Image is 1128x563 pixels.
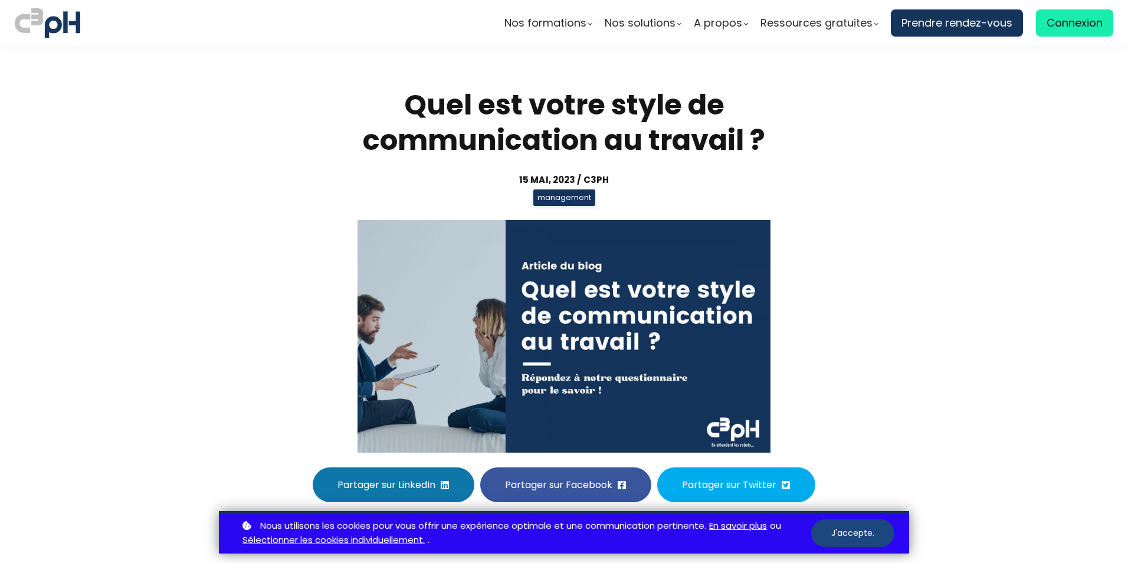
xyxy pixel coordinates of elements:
[240,519,811,548] p: ou .
[242,533,425,548] a: Sélectionner les cookies individuellement.
[657,467,815,502] button: Partager sur Twitter
[15,6,80,40] img: logo C3PH
[1036,9,1113,37] a: Connexion
[811,519,894,547] button: J'accepte.
[901,14,1012,32] span: Prendre rendez-vous
[290,87,838,158] h1: Quel est votre style de communication au travail ?
[358,220,770,453] img: a63dd5ff956d40a04b2922a7cb0a63a1.jpeg
[694,14,742,32] span: A propos
[337,477,435,492] span: Partager sur LinkedIn
[533,189,595,206] span: management
[891,9,1023,37] a: Prendre rendez-vous
[260,519,706,533] span: Nous utilisons les cookies pour vous offrir une expérience optimale et une communication pertinente.
[290,173,838,186] div: 15 mai, 2023 / C3pH
[760,14,873,32] span: Ressources gratuites
[1047,14,1103,32] span: Connexion
[480,467,651,502] button: Partager sur Facebook
[709,519,767,533] a: En savoir plus
[682,477,776,492] span: Partager sur Twitter
[504,14,586,32] span: Nos formations
[605,14,676,32] span: Nos solutions
[313,467,474,502] button: Partager sur LinkedIn
[505,477,612,492] span: Partager sur Facebook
